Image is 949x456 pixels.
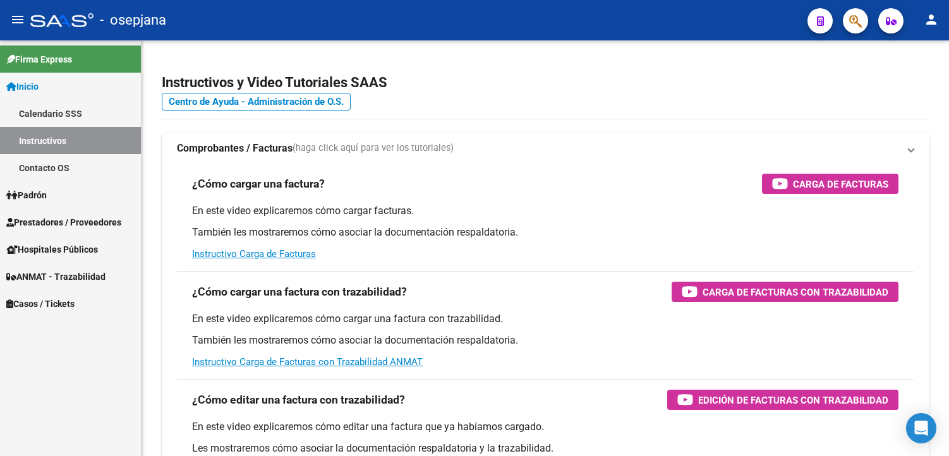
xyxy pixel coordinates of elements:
p: Les mostraremos cómo asociar la documentación respaldatoria y la trazabilidad. [192,441,898,455]
span: Hospitales Públicos [6,243,98,256]
div: Open Intercom Messenger [906,413,936,443]
p: También les mostraremos cómo asociar la documentación respaldatoria. [192,225,898,239]
button: Edición de Facturas con Trazabilidad [667,390,898,410]
p: También les mostraremos cómo asociar la documentación respaldatoria. [192,333,898,347]
h2: Instructivos y Video Tutoriales SAAS [162,71,929,95]
h3: ¿Cómo cargar una factura con trazabilidad? [192,283,407,301]
h3: ¿Cómo editar una factura con trazabilidad? [192,391,405,409]
mat-icon: menu [10,12,25,27]
button: Carga de Facturas [762,174,898,194]
p: En este video explicaremos cómo cargar una factura con trazabilidad. [192,312,898,326]
a: Instructivo Carga de Facturas [192,248,316,260]
a: Instructivo Carga de Facturas con Trazabilidad ANMAT [192,356,423,368]
span: (haga click aquí para ver los tutoriales) [293,141,454,155]
span: Prestadores / Proveedores [6,215,121,229]
p: En este video explicaremos cómo cargar facturas. [192,204,898,218]
strong: Comprobantes / Facturas [177,141,293,155]
span: Firma Express [6,52,72,66]
mat-icon: person [924,12,939,27]
span: Edición de Facturas con Trazabilidad [698,392,888,408]
span: ANMAT - Trazabilidad [6,270,106,284]
h3: ¿Cómo cargar una factura? [192,175,325,193]
span: Carga de Facturas [793,176,888,192]
span: Carga de Facturas con Trazabilidad [703,284,888,300]
span: Padrón [6,188,47,202]
span: - osepjana [100,6,166,34]
mat-expansion-panel-header: Comprobantes / Facturas(haga click aquí para ver los tutoriales) [162,133,929,164]
button: Carga de Facturas con Trazabilidad [672,282,898,302]
span: Casos / Tickets [6,297,75,311]
span: Inicio [6,80,39,93]
a: Centro de Ayuda - Administración de O.S. [162,93,351,111]
p: En este video explicaremos cómo editar una factura que ya habíamos cargado. [192,420,898,434]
